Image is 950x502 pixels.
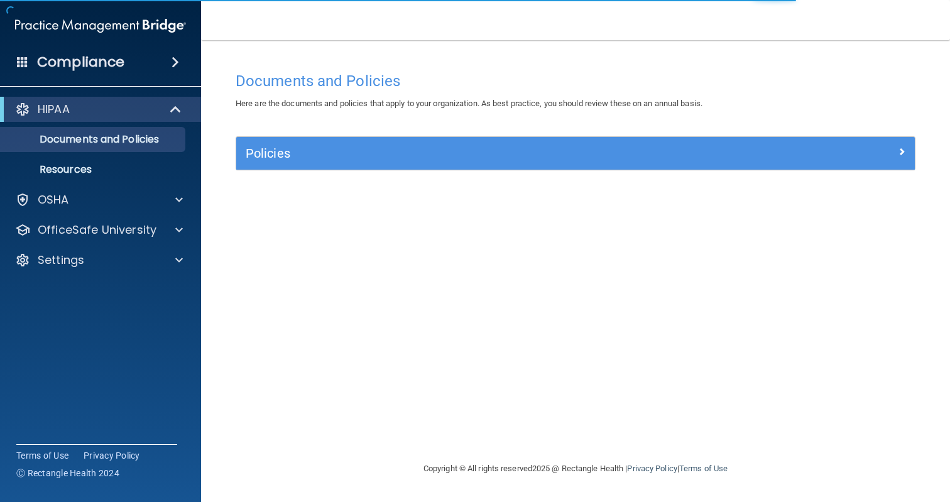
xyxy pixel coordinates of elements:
[15,13,186,38] img: PMB logo
[346,449,805,489] div: Copyright © All rights reserved 2025 @ Rectangle Health | |
[733,413,935,463] iframe: Drift Widget Chat Controller
[627,464,677,473] a: Privacy Policy
[84,449,140,462] a: Privacy Policy
[16,449,68,462] a: Terms of Use
[236,99,702,108] span: Here are the documents and policies that apply to your organization. As best practice, you should...
[38,102,70,117] p: HIPAA
[679,464,728,473] a: Terms of Use
[38,253,84,268] p: Settings
[15,102,182,117] a: HIPAA
[38,192,69,207] p: OSHA
[37,53,124,71] h4: Compliance
[246,146,736,160] h5: Policies
[38,222,156,237] p: OfficeSafe University
[246,143,905,163] a: Policies
[16,467,119,479] span: Ⓒ Rectangle Health 2024
[15,222,183,237] a: OfficeSafe University
[236,73,915,89] h4: Documents and Policies
[15,253,183,268] a: Settings
[8,133,180,146] p: Documents and Policies
[8,163,180,176] p: Resources
[15,192,183,207] a: OSHA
